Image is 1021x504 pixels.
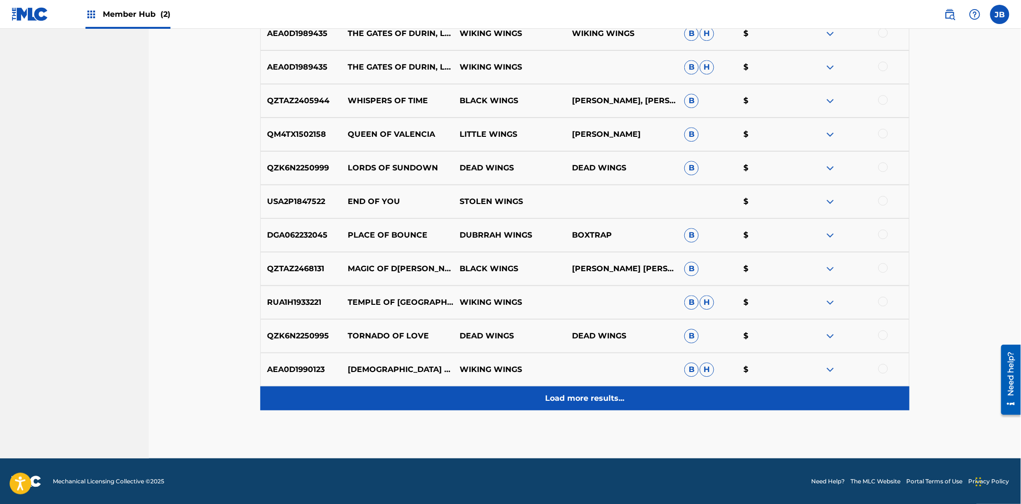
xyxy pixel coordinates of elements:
img: expand [825,263,836,275]
p: $ [738,129,797,140]
p: DGA062232045 [261,229,341,241]
div: User Menu [990,5,1009,24]
img: logo [12,476,41,487]
p: DEAD WINGS [453,162,566,174]
p: WIKING WINGS [566,28,678,39]
p: [PERSON_NAME] [566,129,678,140]
img: expand [825,95,836,107]
span: B [684,26,699,41]
p: DEAD WINGS [453,330,566,342]
span: B [684,362,699,377]
p: $ [738,61,797,73]
p: AEA0D1989435 [261,28,341,39]
span: B [684,60,699,74]
p: [DEMOGRAPHIC_DATA] OF BLOOD [341,364,454,375]
span: Mechanical Licensing Collective © 2025 [53,477,164,486]
img: expand [825,330,836,342]
p: MAGIC OF D[PERSON_NAME] [341,263,454,275]
span: H [700,362,714,377]
iframe: Chat Widget [973,458,1021,504]
p: Load more results... [546,393,625,404]
p: THE GATES OF DURIN, LORD OF MORIA [341,28,454,39]
p: QZTAZ2405944 [261,95,341,107]
span: B [684,295,699,310]
p: WIKING WINGS [453,297,566,308]
img: expand [825,364,836,375]
p: THE GATES OF DURIN, LORD OF MORIA [341,61,454,73]
div: Drag [976,468,982,496]
span: B [684,228,699,242]
a: Portal Terms of Use [907,477,963,486]
p: QM4TX1502158 [261,129,341,140]
p: PLACE OF BOUNCE [341,229,454,241]
p: DEAD WINGS [566,162,678,174]
p: AEA0D1990123 [261,364,341,375]
img: expand [825,61,836,73]
p: DEAD WINGS [566,330,678,342]
p: RUA1H1933221 [261,297,341,308]
p: STOLEN WINGS [453,196,566,207]
p: TEMPLE OF [GEOGRAPHIC_DATA] [341,297,454,308]
p: QZK6N2250995 [261,330,341,342]
p: $ [738,196,797,207]
p: WHISPERS OF TIME [341,95,454,107]
p: BLACK WINGS [453,95,566,107]
span: B [684,161,699,175]
img: expand [825,297,836,308]
span: H [700,26,714,41]
p: $ [738,330,797,342]
span: B [684,262,699,276]
p: WIKING WINGS [453,28,566,39]
p: [PERSON_NAME], [PERSON_NAME], [PERSON_NAME] [PERSON_NAME] [PERSON_NAME] [566,95,678,107]
p: $ [738,95,797,107]
iframe: Resource Center [994,341,1021,419]
p: $ [738,28,797,39]
img: expand [825,162,836,174]
img: expand [825,28,836,39]
p: $ [738,162,797,174]
p: QZTAZ2468131 [261,263,341,275]
span: Member Hub [103,9,170,20]
img: help [969,9,981,20]
span: H [700,295,714,310]
p: BOXTRAP [566,229,678,241]
span: B [684,94,699,108]
p: BLACK WINGS [453,263,566,275]
span: (2) [160,10,170,19]
p: QUEEN OF VALENCIA [341,129,454,140]
img: Top Rightsholders [85,9,97,20]
a: Need Help? [812,477,845,486]
img: expand [825,129,836,140]
p: TORNADO OF LOVE [341,330,454,342]
p: QZK6N2250999 [261,162,341,174]
p: AEA0D1989435 [261,61,341,73]
a: The MLC Website [851,477,901,486]
p: WIKING WINGS [453,364,566,375]
img: expand [825,196,836,207]
img: expand [825,229,836,241]
p: END OF YOU [341,196,454,207]
img: search [944,9,956,20]
div: Help [965,5,985,24]
p: LITTLE WINGS [453,129,566,140]
p: [PERSON_NAME] [PERSON_NAME] [PERSON_NAME] [PERSON_NAME] [PERSON_NAME] [566,263,678,275]
img: MLC Logo [12,7,49,21]
p: $ [738,364,797,375]
a: Public Search [940,5,960,24]
p: DUBRRAH WINGS [453,229,566,241]
span: B [684,127,699,142]
p: WIKING WINGS [453,61,566,73]
p: $ [738,297,797,308]
p: LORDS OF SUNDOWN [341,162,454,174]
p: $ [738,263,797,275]
p: $ [738,229,797,241]
a: Privacy Policy [969,477,1009,486]
span: H [700,60,714,74]
span: B [684,329,699,343]
p: USA2P1847522 [261,196,341,207]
